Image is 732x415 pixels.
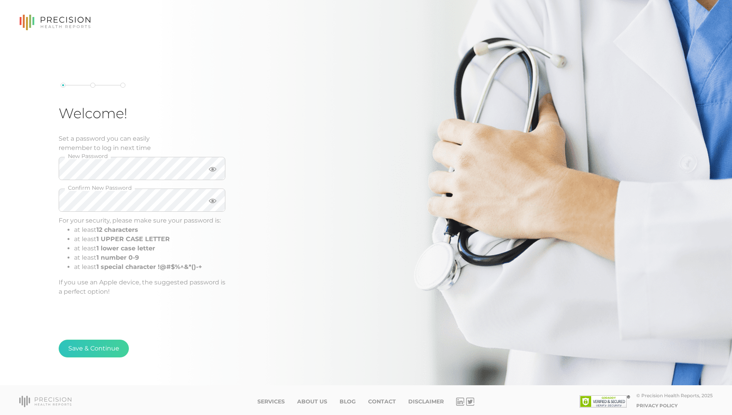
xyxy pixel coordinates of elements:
[340,398,356,405] a: Blog
[297,398,327,405] a: About Us
[257,398,285,405] a: Services
[96,226,138,233] b: 12 characters
[96,235,170,243] b: 1 UPPER CASE LETTER
[59,105,225,122] h1: Welcome!
[74,225,225,235] li: at least
[96,263,202,270] b: 1 special character !@#$%^&*()-+
[59,134,225,153] div: Set a password you can easily remember to log in next time
[636,403,678,408] a: Privacy Policy
[74,253,225,262] li: at least
[59,340,129,357] button: Save & Continue
[368,398,396,405] a: Contact
[74,262,225,272] li: at least
[74,244,225,253] li: at least
[96,254,139,261] b: 1 number 0-9
[59,216,225,296] div: For your security, please make sure your password is: If you use an Apple device, the suggested p...
[636,393,713,398] div: © Precision Health Reports, 2025
[580,395,630,408] img: SSL site seal - click to verify
[408,398,444,405] a: Disclaimer
[96,245,155,252] b: 1 lower case letter
[74,235,225,244] li: at least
